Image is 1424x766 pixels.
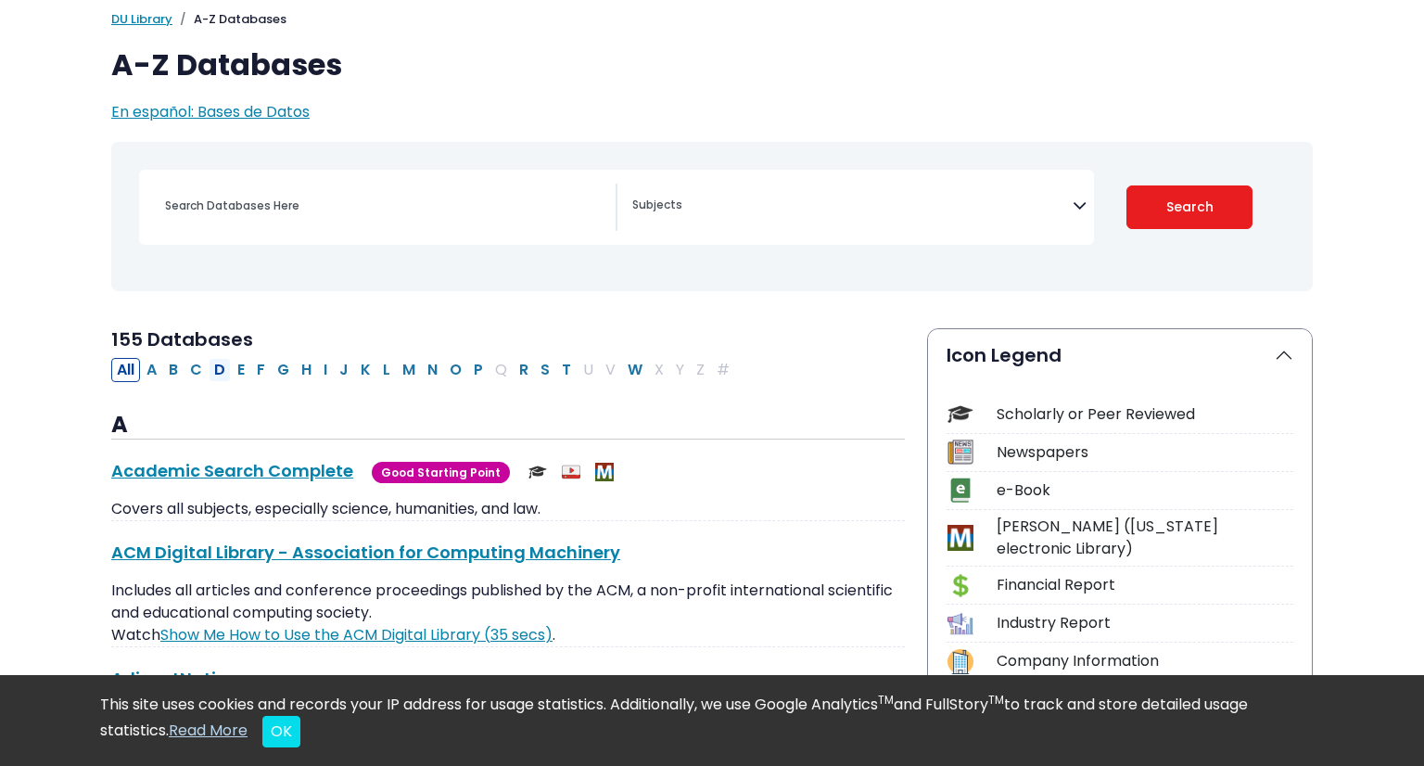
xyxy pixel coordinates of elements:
[562,463,580,481] img: Audio & Video
[111,498,905,520] p: Covers all subjects, especially science, humanities, and law.
[154,192,616,219] input: Search database by title or keyword
[318,358,333,382] button: Filter Results I
[111,358,737,379] div: Alpha-list to filter by first letter of database name
[632,199,1073,214] textarea: Search
[169,720,248,741] a: Read More
[997,612,1293,634] div: Industry Report
[947,478,973,503] img: Icon e-Book
[372,462,510,483] span: Good Starting Point
[997,516,1293,560] div: [PERSON_NAME] ([US_STATE] electronic Library)
[444,358,467,382] button: Filter Results O
[878,692,894,708] sup: TM
[947,440,973,465] img: Icon Newspapers
[232,358,250,382] button: Filter Results E
[397,358,421,382] button: Filter Results M
[528,463,547,481] img: Scholarly or Peer Reviewed
[111,10,172,28] a: DU Library
[514,358,534,382] button: Filter Results R
[947,649,973,674] img: Icon Company Information
[947,573,973,598] img: Icon Financial Report
[172,10,286,29] li: A-Z Databases
[556,358,577,382] button: Filter Results T
[111,580,905,646] p: Includes all articles and conference proceedings published by the ACM, a non-profit international...
[535,358,555,382] button: Filter Results S
[100,694,1324,747] div: This site uses cookies and records your IP address for usage statistics. Additionally, we use Goo...
[947,402,973,427] img: Icon Scholarly or Peer Reviewed
[272,358,295,382] button: Filter Results G
[141,358,162,382] button: Filter Results A
[468,358,489,382] button: Filter Results P
[262,716,300,747] button: Close
[997,441,1293,464] div: Newspapers
[622,358,648,382] button: Filter Results W
[988,692,1004,708] sup: TM
[111,459,353,482] a: Academic Search Complete
[947,525,973,550] img: Icon MeL (Michigan electronic Library)
[997,650,1293,672] div: Company Information
[209,358,231,382] button: Filter Results D
[111,412,905,440] h3: A
[184,358,208,382] button: Filter Results C
[422,358,443,382] button: Filter Results N
[163,358,184,382] button: Filter Results B
[595,463,614,481] img: MeL (Michigan electronic Library)
[111,142,1313,291] nav: Search filters
[111,541,620,564] a: ACM Digital Library - Association for Computing Machinery
[111,358,140,382] button: All
[377,358,396,382] button: Filter Results L
[997,574,1293,596] div: Financial Report
[355,358,376,382] button: Filter Results K
[111,326,253,352] span: 155 Databases
[111,10,1313,29] nav: breadcrumb
[334,358,354,382] button: Filter Results J
[160,624,553,645] a: Link opens in new window
[111,667,238,690] a: AdjunctNation
[111,47,1313,83] h1: A-Z Databases
[997,479,1293,502] div: e-Book
[997,403,1293,426] div: Scholarly or Peer Reviewed
[1126,185,1253,229] button: Submit for Search Results
[928,329,1312,381] button: Icon Legend
[251,358,271,382] button: Filter Results F
[111,101,310,122] a: En español: Bases de Datos
[296,358,317,382] button: Filter Results H
[947,611,973,636] img: Icon Industry Report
